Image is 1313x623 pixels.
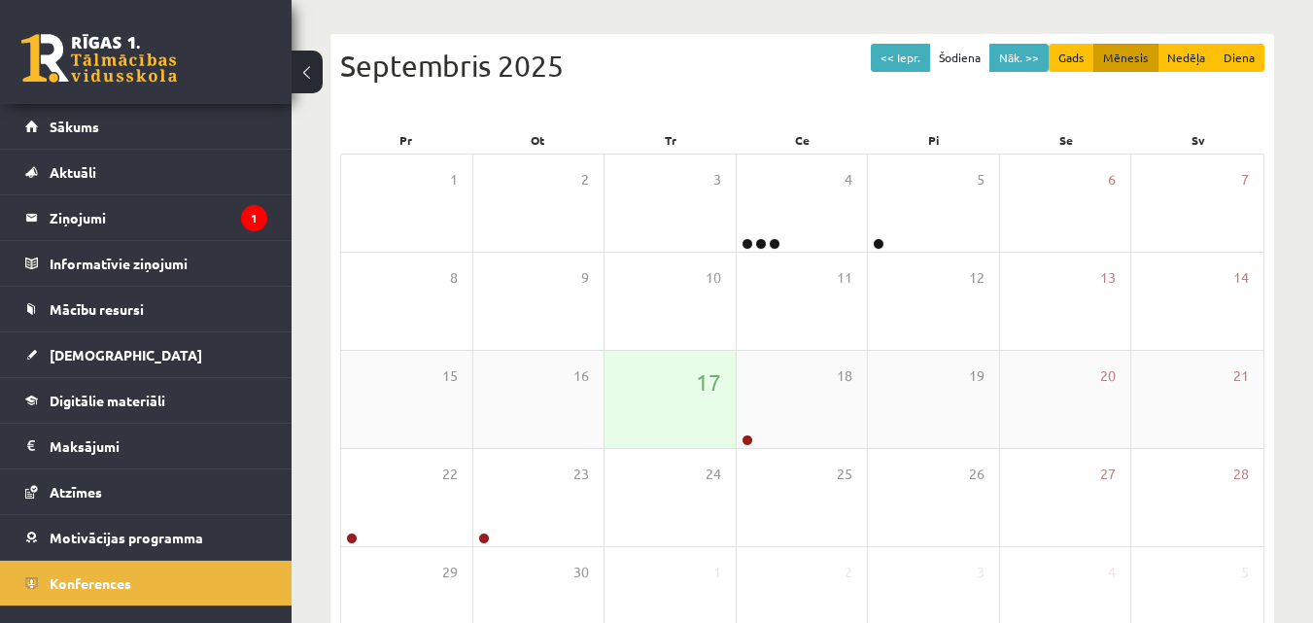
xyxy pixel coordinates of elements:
[25,287,267,331] a: Mācību resursi
[1100,365,1116,387] span: 20
[845,169,852,190] span: 4
[50,424,267,468] legend: Maksājumi
[573,562,589,583] span: 30
[1233,365,1249,387] span: 21
[25,332,267,377] a: [DEMOGRAPHIC_DATA]
[25,561,267,606] a: Konferences
[871,44,930,72] button: << Iepr.
[1108,169,1116,190] span: 6
[50,574,131,592] span: Konferences
[837,365,852,387] span: 18
[969,267,985,289] span: 12
[50,483,102,501] span: Atzīmes
[340,126,472,154] div: Pr
[605,126,737,154] div: Tr
[977,562,985,583] span: 3
[25,424,267,468] a: Maksājumi
[25,515,267,560] a: Motivācijas programma
[25,104,267,149] a: Sākums
[581,267,589,289] span: 9
[50,118,99,135] span: Sākums
[25,150,267,194] a: Aktuāli
[50,529,203,546] span: Motivācijas programma
[50,392,165,409] span: Digitālie materiāli
[1093,44,1158,72] button: Mēnesis
[25,469,267,514] a: Atzīmes
[50,163,96,181] span: Aktuāli
[450,267,458,289] span: 8
[25,241,267,286] a: Informatīvie ziņojumi
[929,44,990,72] button: Šodiena
[1132,126,1264,154] div: Sv
[50,300,144,318] span: Mācību resursi
[472,126,605,154] div: Ot
[837,464,852,485] span: 25
[1233,464,1249,485] span: 28
[442,365,458,387] span: 15
[977,169,985,190] span: 5
[50,195,267,240] legend: Ziņojumi
[706,464,721,485] span: 24
[1100,267,1116,289] span: 13
[25,195,267,240] a: Ziņojumi1
[989,44,1049,72] button: Nāk. >>
[845,562,852,583] span: 2
[581,169,589,190] span: 2
[25,378,267,423] a: Digitālie materiāli
[573,464,589,485] span: 23
[1049,44,1094,72] button: Gads
[241,205,267,231] i: 1
[706,267,721,289] span: 10
[1108,562,1116,583] span: 4
[442,562,458,583] span: 29
[713,562,721,583] span: 1
[1233,267,1249,289] span: 14
[21,34,177,83] a: Rīgas 1. Tālmācības vidusskola
[1241,169,1249,190] span: 7
[696,365,721,398] span: 17
[450,169,458,190] span: 1
[1241,562,1249,583] span: 5
[969,365,985,387] span: 19
[969,464,985,485] span: 26
[1158,44,1215,72] button: Nedēļa
[573,365,589,387] span: 16
[50,346,202,363] span: [DEMOGRAPHIC_DATA]
[737,126,869,154] div: Ce
[713,169,721,190] span: 3
[1000,126,1132,154] div: Se
[868,126,1000,154] div: Pi
[50,241,267,286] legend: Informatīvie ziņojumi
[1214,44,1264,72] button: Diena
[442,464,458,485] span: 22
[1100,464,1116,485] span: 27
[837,267,852,289] span: 11
[340,44,1264,87] div: Septembris 2025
